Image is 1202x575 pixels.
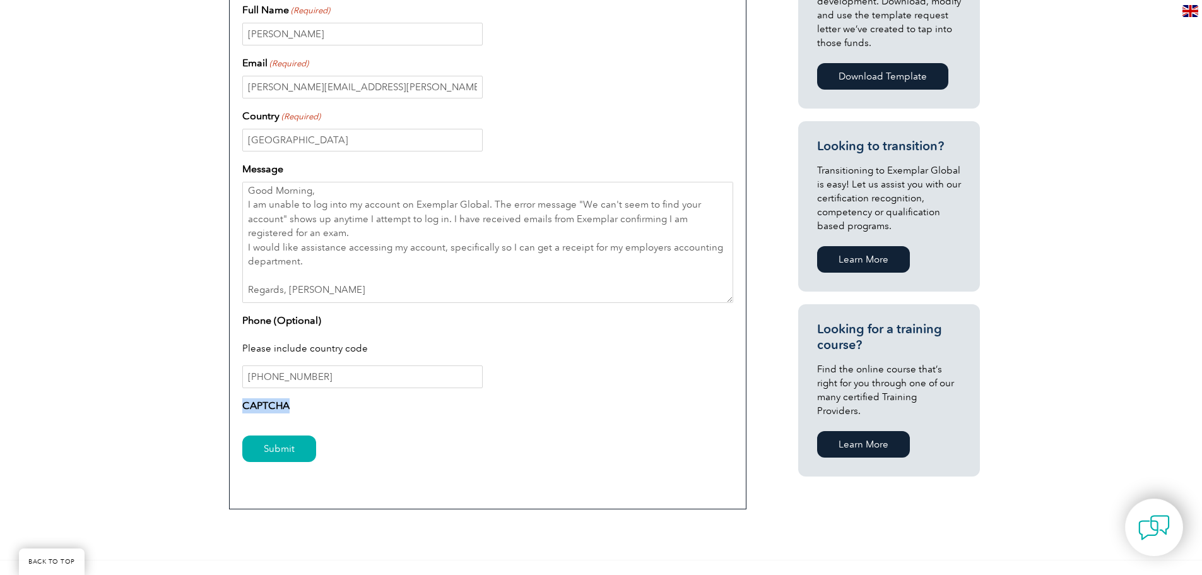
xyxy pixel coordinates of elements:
label: Full Name [242,3,330,18]
input: Submit [242,436,316,462]
p: Find the online course that’s right for you through one of our many certified Training Providers. [817,362,961,418]
img: contact-chat.png [1138,512,1170,543]
a: Learn More [817,431,910,458]
a: Learn More [817,246,910,273]
label: Phone (Optional) [242,313,321,328]
label: Message [242,162,283,177]
span: (Required) [290,4,330,17]
div: Please include country code [242,333,733,366]
h3: Looking to transition? [817,138,961,154]
label: CAPTCHA [242,398,290,413]
label: Country [242,109,321,124]
a: Download Template [817,63,948,90]
img: en [1182,5,1198,17]
p: Transitioning to Exemplar Global is easy! Let us assist you with our certification recognition, c... [817,163,961,233]
h3: Looking for a training course? [817,321,961,353]
span: (Required) [268,57,309,70]
span: (Required) [280,110,321,123]
label: Email [242,56,309,71]
a: BACK TO TOP [19,548,85,575]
